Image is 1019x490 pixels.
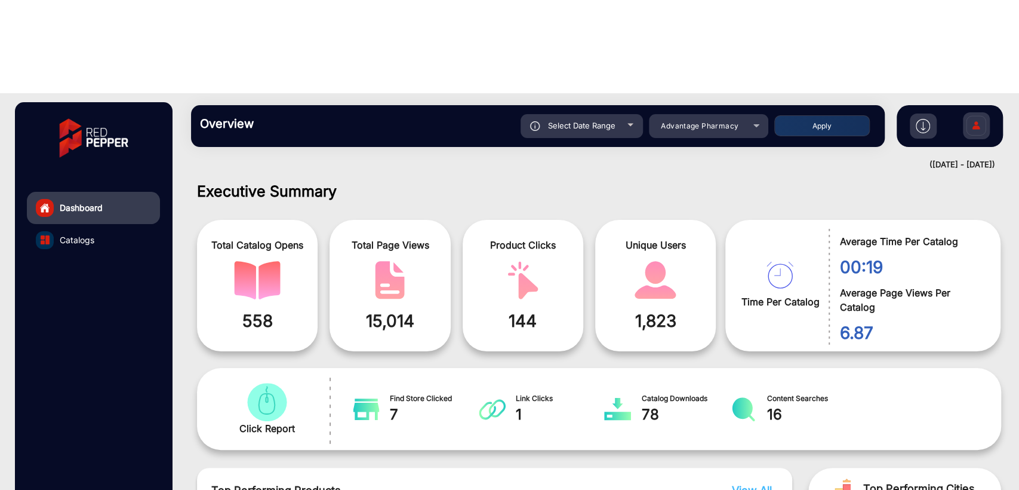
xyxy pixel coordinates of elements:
[472,238,574,252] span: Product Clicks
[338,308,441,333] span: 15,014
[27,192,160,224] a: Dashboard
[839,320,983,345] span: 6.87
[60,234,94,246] span: Catalogs
[479,397,506,421] img: catalog
[641,393,730,404] span: Catalog Downloads
[548,121,615,130] span: Select Date Range
[530,121,540,131] img: icon
[200,117,367,131] h3: Overview
[767,393,856,404] span: Content Searches
[839,234,983,249] span: Average Time Per Catalog
[234,261,281,299] img: catalog
[730,397,757,421] img: catalog
[41,235,50,244] img: catalog
[51,108,137,168] img: vmg-logo
[27,224,160,256] a: Catalogs
[338,238,441,252] span: Total Page Views
[916,119,930,133] img: h2download.svg
[206,238,309,252] span: Total Catalog Opens
[767,404,856,425] span: 16
[766,262,793,289] img: catalog
[206,308,309,333] span: 558
[500,261,546,299] img: catalog
[197,182,1001,200] h1: Executive Summary
[839,286,983,314] span: Average Page Views Per Catalog
[367,261,413,299] img: catalog
[516,393,605,404] span: Link Clicks
[839,255,983,280] span: 00:19
[60,201,103,214] span: Dashboard
[774,115,870,136] button: Apply
[604,308,707,333] span: 1,823
[641,404,730,425] span: 78
[390,393,479,404] span: Find Store Clicked
[353,397,380,421] img: catalog
[963,106,989,148] img: Sign%20Up.svg
[390,404,479,425] span: 7
[516,404,605,425] span: 1
[244,383,290,421] img: catalog
[632,261,679,299] img: catalog
[661,121,738,130] span: Advantage Pharmacy
[39,203,50,213] img: home
[604,238,707,252] span: Unique Users
[472,308,574,333] span: 144
[179,159,995,171] div: ([DATE] - [DATE])
[239,421,295,436] span: Click Report
[604,397,631,421] img: catalog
